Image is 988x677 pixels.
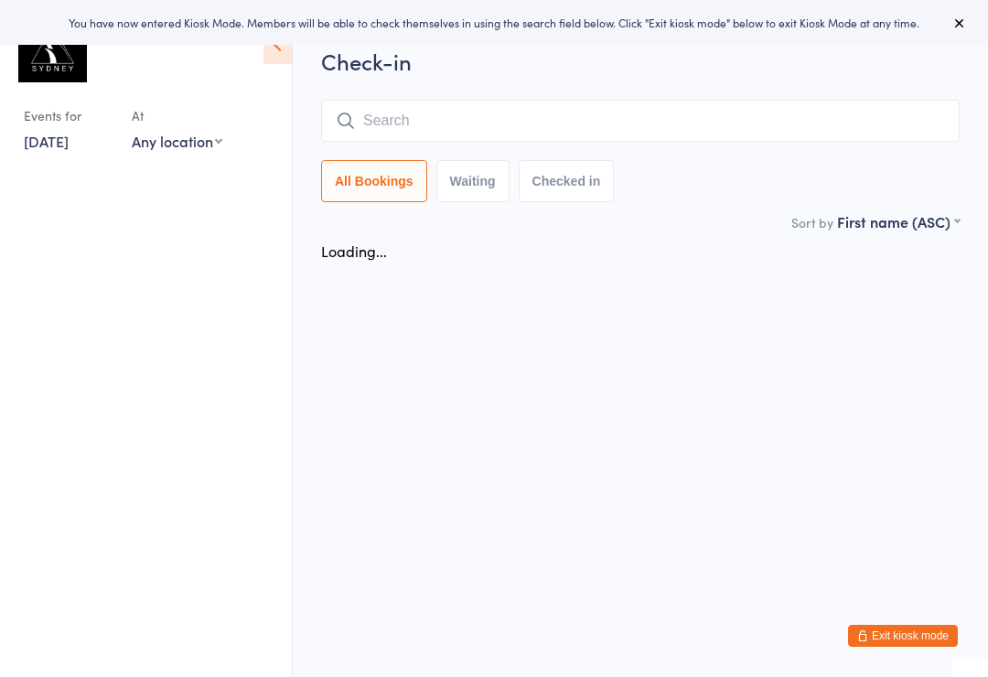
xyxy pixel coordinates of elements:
div: Events for [24,101,113,131]
button: Waiting [436,160,510,202]
a: [DATE] [24,131,69,151]
div: At [132,101,222,131]
div: First name (ASC) [837,211,960,231]
button: Checked in [519,160,615,202]
div: Any location [132,131,222,151]
div: You have now entered Kiosk Mode. Members will be able to check themselves in using the search fie... [29,15,959,30]
div: Loading... [321,241,387,261]
button: Exit kiosk mode [848,625,958,647]
h2: Check-in [321,46,960,76]
label: Sort by [791,213,833,231]
input: Search [321,100,960,142]
button: All Bookings [321,160,427,202]
img: Alliance Sydney [18,14,87,82]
